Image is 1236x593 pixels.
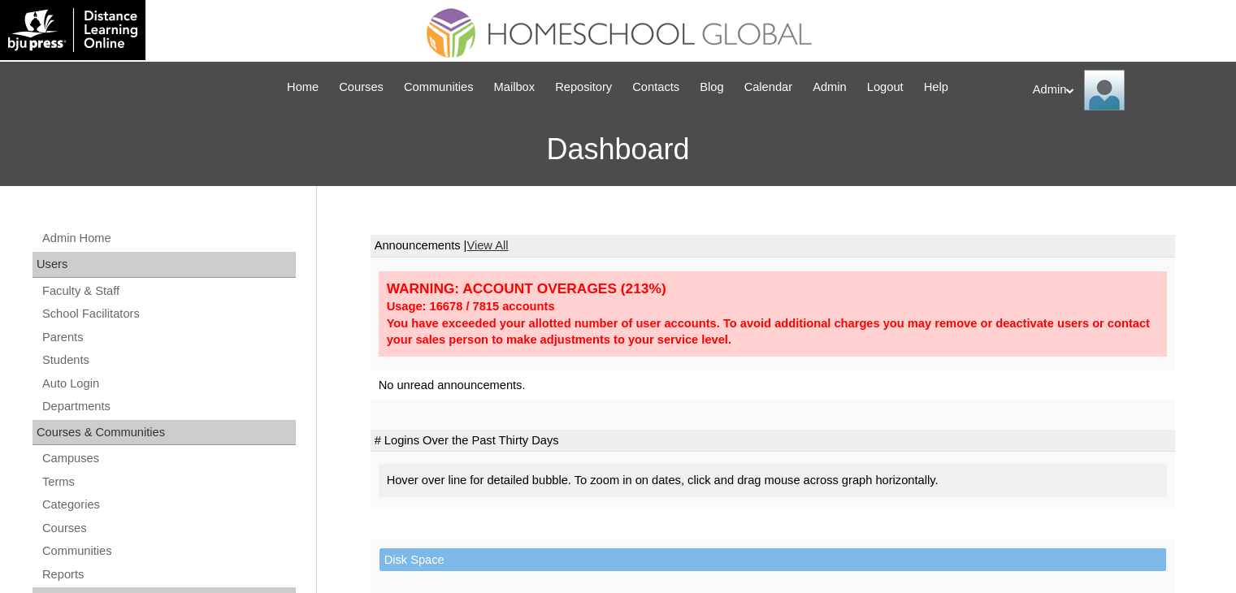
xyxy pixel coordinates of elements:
[466,239,508,252] a: View All
[279,78,327,97] a: Home
[924,78,948,97] span: Help
[700,78,723,97] span: Blog
[41,541,296,561] a: Communities
[41,518,296,539] a: Courses
[8,113,1228,186] h3: Dashboard
[396,78,482,97] a: Communities
[494,78,536,97] span: Mailbox
[859,78,912,97] a: Logout
[41,374,296,394] a: Auto Login
[632,78,679,97] span: Contacts
[1084,70,1125,110] img: Admin Homeschool Global
[41,565,296,585] a: Reports
[692,78,731,97] a: Blog
[387,315,1159,348] div: You have exceeded your allotted number of user accounts. To avoid additional charges you may remo...
[867,78,904,97] span: Logout
[8,8,137,52] img: logo-white.png
[33,252,296,278] div: Users
[804,78,855,97] a: Admin
[41,448,296,469] a: Campuses
[404,78,474,97] span: Communities
[41,281,296,301] a: Faculty & Staff
[371,235,1175,258] td: Announcements |
[387,300,555,313] strong: Usage: 16678 / 7815 accounts
[41,495,296,515] a: Categories
[33,420,296,446] div: Courses & Communities
[41,396,296,417] a: Departments
[387,279,1159,298] div: WARNING: ACCOUNT OVERAGES (213%)
[813,78,847,97] span: Admin
[736,78,800,97] a: Calendar
[287,78,319,97] span: Home
[41,304,296,324] a: School Facilitators
[486,78,544,97] a: Mailbox
[371,430,1175,452] td: # Logins Over the Past Thirty Days
[916,78,956,97] a: Help
[41,228,296,249] a: Admin Home
[379,464,1167,497] div: Hover over line for detailed bubble. To zoom in on dates, click and drag mouse across graph horiz...
[379,548,1166,572] td: Disk Space
[331,78,392,97] a: Courses
[555,78,612,97] span: Repository
[744,78,792,97] span: Calendar
[41,472,296,492] a: Terms
[547,78,620,97] a: Repository
[1033,70,1220,110] div: Admin
[41,327,296,348] a: Parents
[339,78,384,97] span: Courses
[371,370,1175,400] td: No unread announcements.
[41,350,296,370] a: Students
[624,78,687,97] a: Contacts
